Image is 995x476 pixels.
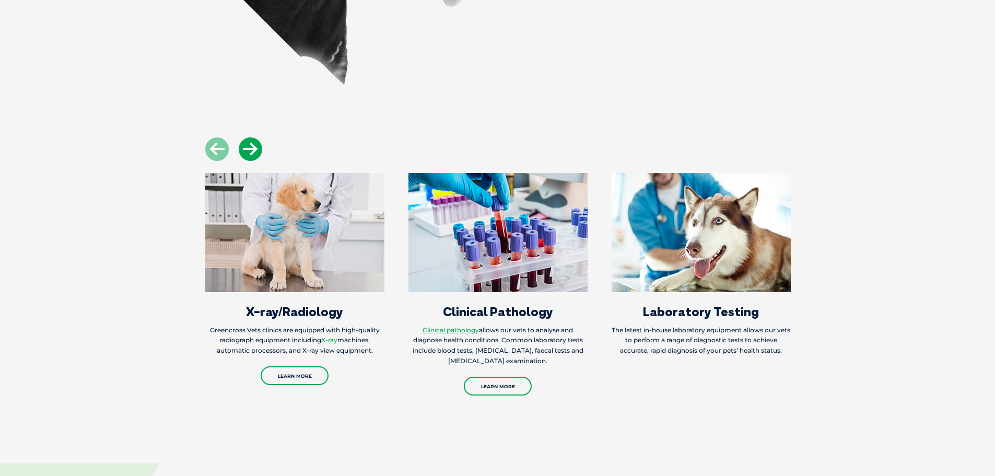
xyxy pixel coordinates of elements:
[612,325,791,356] p: The latest in-house laboratory equipment allows our vets to perform a range of diagnostic tests t...
[464,377,532,396] a: Learn More
[261,366,329,385] a: Learn More
[612,305,791,318] h3: Laboratory Testing
[321,336,337,344] a: X-ray
[205,325,384,356] p: Greencross Vets clinics are equipped with high-quality radiograph equipment including machines, a...
[408,325,588,367] p: allows our vets to analyse and diagnose health conditions. Common laboratory tests include blood ...
[975,48,985,58] button: Search
[205,173,384,292] img: Services_XRay_Radiology
[612,173,791,292] img: Services_Laboratory_Testing
[423,326,479,334] a: Clinical pathology
[205,305,384,318] h3: X-ray/Radiology
[408,305,588,318] h3: Clinical Pathology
